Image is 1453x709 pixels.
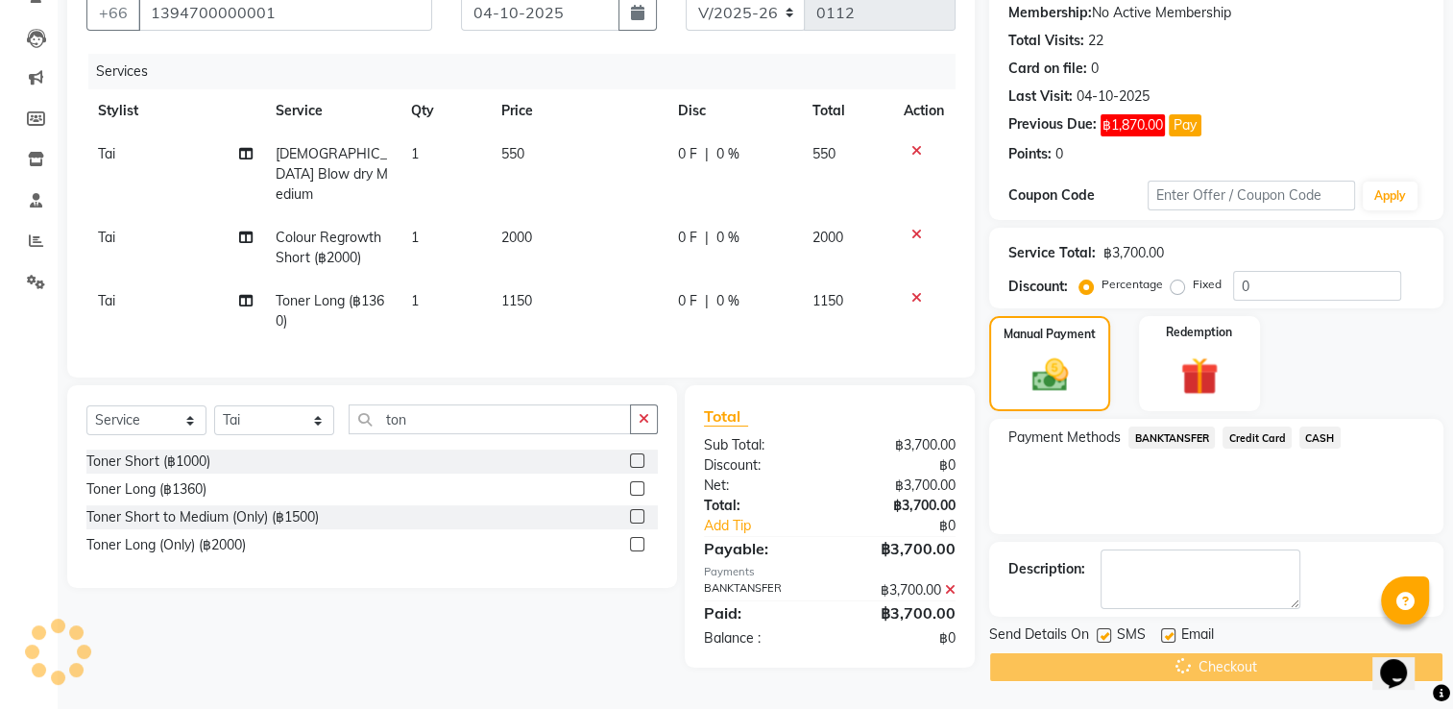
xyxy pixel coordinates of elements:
div: Toner Short (฿1000) [86,452,210,472]
div: Points: [1008,144,1052,164]
span: 550 [501,145,524,162]
span: 1 [411,145,419,162]
span: Tai [98,145,115,162]
div: ฿0 [830,628,970,648]
div: Toner Long (฿1360) [86,479,206,500]
img: _gift.svg [1169,353,1230,400]
div: Discount: [1008,277,1068,297]
span: 2000 [812,229,843,246]
div: No Active Membership [1008,3,1424,23]
span: 1 [411,292,419,309]
label: Manual Payment [1004,326,1096,343]
div: Coupon Code [1008,185,1147,206]
label: Fixed [1193,276,1222,293]
span: Toner Long (฿1360) [276,292,384,330]
span: 0 F [678,144,697,164]
span: | [705,228,709,248]
div: ฿3,700.00 [1103,243,1164,263]
span: | [705,144,709,164]
div: 0 [1091,59,1099,79]
div: ฿3,700.00 [830,537,970,560]
span: CASH [1299,427,1341,449]
div: Previous Due: [1008,114,1097,136]
div: 0 [1055,144,1063,164]
span: 1150 [812,292,843,309]
div: Service Total: [1008,243,1096,263]
div: Last Visit: [1008,86,1073,107]
span: Colour Regrowth Short (฿2000) [276,229,381,266]
div: 22 [1088,31,1103,51]
div: Toner Long (Only) (฿2000) [86,535,246,555]
div: Paid: [690,601,830,624]
span: 0 F [678,291,697,311]
span: 2000 [501,229,532,246]
button: Apply [1363,182,1417,210]
div: ฿3,700.00 [830,580,970,600]
div: Description: [1008,559,1085,579]
div: Total: [690,496,830,516]
div: ฿3,700.00 [830,476,970,496]
input: Enter Offer / Coupon Code [1148,181,1355,210]
div: Balance : [690,628,830,648]
span: Email [1181,624,1214,648]
div: Toner Short to Medium (Only) (฿1500) [86,507,319,527]
span: Tai [98,229,115,246]
span: 1150 [501,292,532,309]
span: 550 [812,145,835,162]
th: Action [892,89,956,133]
span: Send Details On [989,624,1089,648]
button: Pay [1169,114,1201,136]
th: Stylist [86,89,264,133]
div: Net: [690,476,830,496]
img: _cash.svg [1021,354,1079,396]
span: ฿1,870.00 [1101,114,1165,136]
span: [DEMOGRAPHIC_DATA] Blow dry Medium [276,145,388,203]
label: Percentage [1102,276,1163,293]
th: Disc [666,89,801,133]
span: Payment Methods [1008,428,1121,448]
span: Credit Card [1223,427,1292,449]
div: ฿3,700.00 [830,601,970,624]
span: Total [704,406,748,427]
span: Tai [98,292,115,309]
div: Membership: [1008,3,1092,23]
th: Price [490,89,666,133]
div: Discount: [690,455,830,476]
span: | [705,291,709,311]
div: 04-10-2025 [1077,86,1150,107]
div: ฿0 [854,516,971,536]
div: Services [88,54,970,89]
span: SMS [1117,624,1146,648]
span: 0 % [716,144,739,164]
div: ฿0 [830,455,970,476]
a: Add Tip [690,516,853,536]
span: 0 % [716,291,739,311]
th: Service [264,89,400,133]
span: 0 F [678,228,697,248]
div: Sub Total: [690,435,830,455]
th: Qty [400,89,490,133]
div: BANKTANSFER [690,580,830,600]
div: Total Visits: [1008,31,1084,51]
div: ฿3,700.00 [830,435,970,455]
span: 1 [411,229,419,246]
div: Payments [704,564,956,580]
label: Redemption [1166,324,1232,341]
div: Card on file: [1008,59,1087,79]
div: Payable: [690,537,830,560]
span: BANKTANSFER [1128,427,1215,449]
div: ฿3,700.00 [830,496,970,516]
iframe: chat widget [1372,632,1434,690]
input: Search or Scan [349,404,631,434]
th: Total [801,89,892,133]
span: 0 % [716,228,739,248]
